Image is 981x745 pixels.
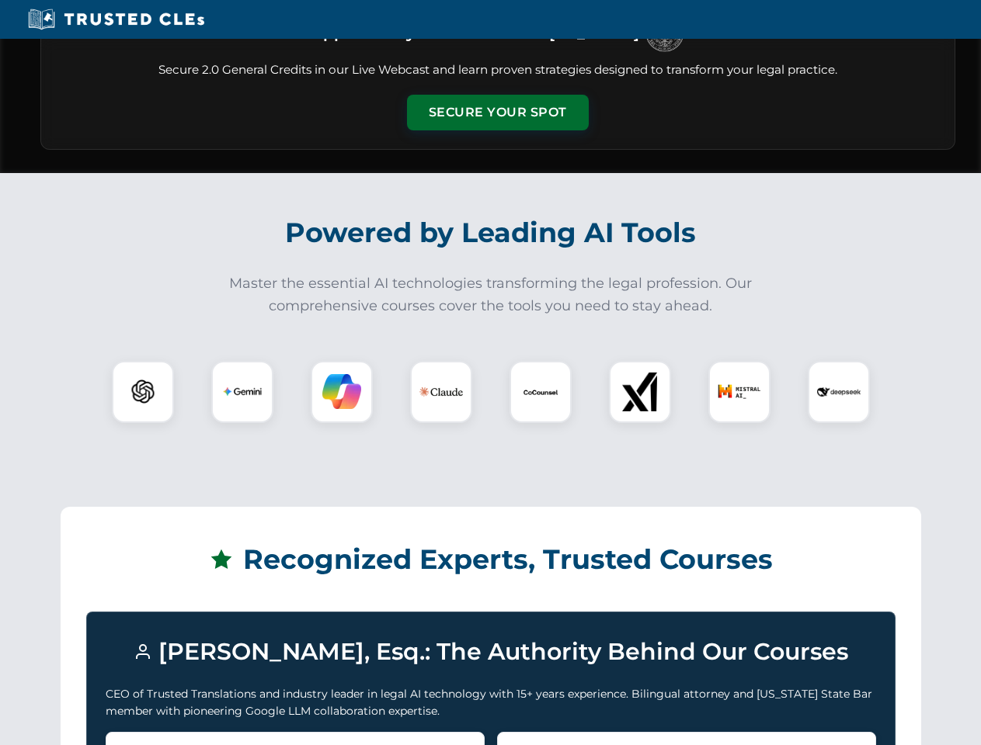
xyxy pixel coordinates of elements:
[61,206,921,260] h2: Powered by Leading AI Tools
[120,369,165,414] img: ChatGPT Logo
[621,372,659,411] img: xAI Logo
[86,532,896,587] h2: Recognized Experts, Trusted Courses
[808,361,870,423] div: DeepSeek
[106,685,876,720] p: CEO of Trusted Translations and industry leader in legal AI technology with 15+ years experience....
[106,631,876,673] h3: [PERSON_NAME], Esq.: The Authority Behind Our Courses
[60,61,936,79] p: Secure 2.0 General Credits in our Live Webcast and learn proven strategies designed to transform ...
[521,372,560,411] img: CoCounsel Logo
[410,361,472,423] div: Claude
[219,272,763,317] p: Master the essential AI technologies transforming the legal profession. Our comprehensive courses...
[211,361,273,423] div: Gemini
[23,8,209,31] img: Trusted CLEs
[112,361,174,423] div: ChatGPT
[510,361,572,423] div: CoCounsel
[407,95,589,130] button: Secure Your Spot
[817,370,861,414] img: DeepSeek Logo
[223,372,262,411] img: Gemini Logo
[419,370,463,414] img: Claude Logo
[718,370,761,414] img: Mistral AI Logo
[708,361,771,423] div: Mistral AI
[322,372,361,411] img: Copilot Logo
[311,361,373,423] div: Copilot
[609,361,671,423] div: xAI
